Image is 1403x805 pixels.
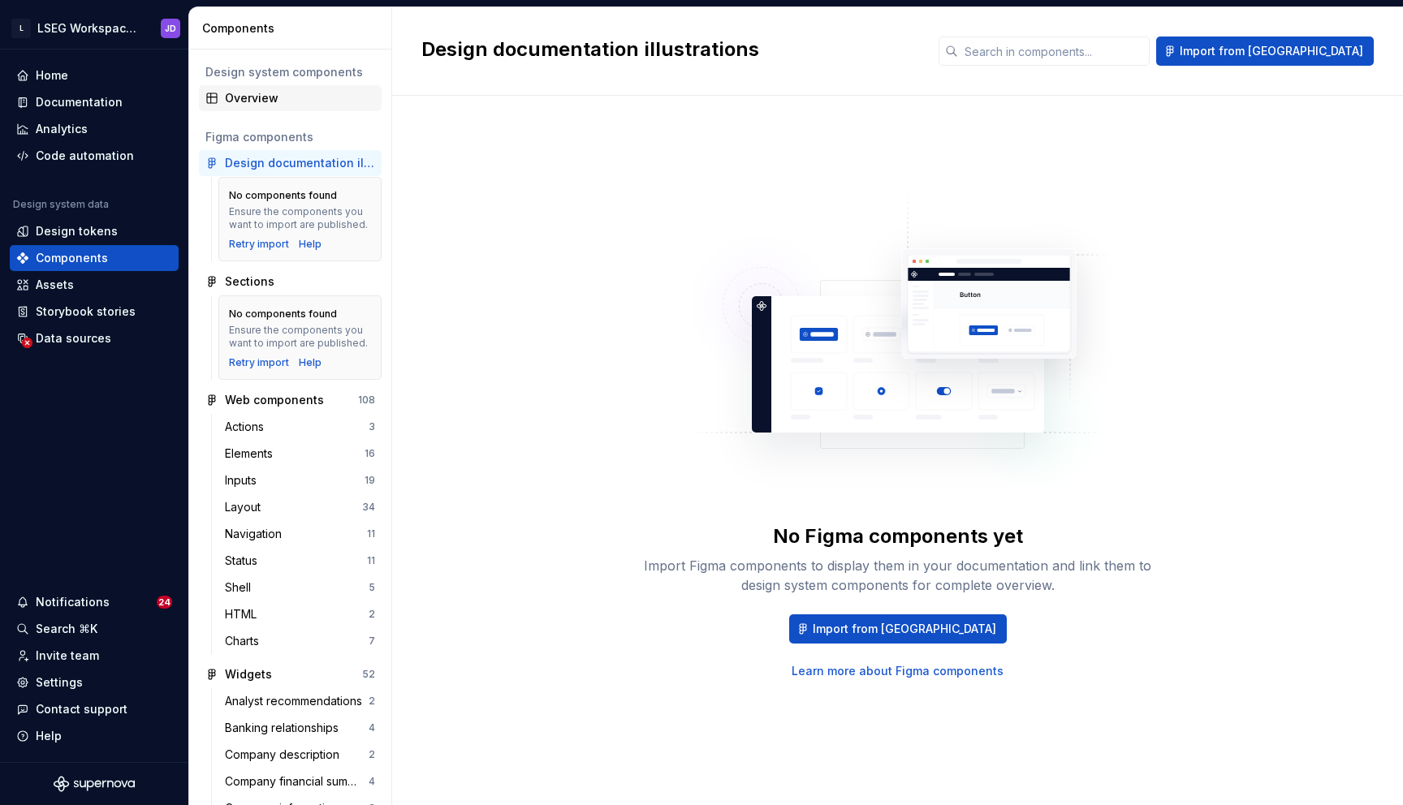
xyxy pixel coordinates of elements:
div: Retry import [229,238,289,251]
div: 2 [369,748,375,761]
a: Sections [199,269,382,295]
a: Actions3 [218,414,382,440]
div: Overview [225,90,375,106]
a: Documentation [10,89,179,115]
div: Components [36,250,108,266]
div: Help [36,728,62,744]
div: No Figma components yet [773,523,1023,549]
div: Actions [225,419,270,435]
div: 4 [369,721,375,734]
a: Help [299,356,322,369]
div: Home [36,67,68,84]
a: Assets [10,272,179,298]
div: 3 [369,420,375,433]
div: Contact support [36,701,127,717]
a: Inputs19 [218,467,382,493]
div: Company description [225,747,346,763]
a: Design documentation illustrations [199,150,382,176]
a: Company description2 [218,742,382,768]
a: Settings [10,669,179,695]
div: Widgets [225,666,272,682]
div: 7 [369,635,375,648]
svg: Supernova Logo [54,776,135,792]
div: Charts [225,633,265,649]
div: Import Figma components to display them in your documentation and link them to design system comp... [638,556,1158,595]
div: Assets [36,277,74,293]
div: No components found [229,189,337,202]
div: Elements [225,446,279,462]
div: 108 [358,394,375,407]
div: Components [202,20,385,37]
button: Import from [GEOGRAPHIC_DATA] [1156,37,1374,66]
div: Storybook stories [36,303,136,320]
div: Analytics [36,121,88,137]
div: 4 [369,775,375,788]
div: 2 [369,695,375,708]
div: Design system components [205,64,375,80]
button: Search ⌘K [10,616,179,642]
a: Layout34 [218,494,382,520]
div: HTML [225,606,263,622]
div: Figma components [205,129,375,145]
div: 5 [369,581,375,594]
span: 24 [157,596,172,609]
div: 11 [367,527,375,540]
div: Layout [225,499,267,515]
div: 11 [367,554,375,567]
div: Settings [36,674,83,691]
div: Retry import [229,356,289,369]
h2: Design documentation illustrations [421,37,919,62]
div: JD [165,22,176,35]
div: Company financial summary [225,773,369,790]
input: Search in components... [958,37,1150,66]
div: 2 [369,608,375,621]
a: Web components108 [199,387,382,413]
div: Notifications [36,594,110,610]
div: Invite team [36,648,99,664]
a: Navigation11 [218,521,382,547]
a: Storybook stories [10,299,179,325]
a: Elements16 [218,441,382,467]
a: Charts7 [218,628,382,654]
div: Navigation [225,526,288,542]
div: Code automation [36,148,134,164]
a: Help [299,238,322,251]
a: HTML2 [218,601,382,627]
a: Code automation [10,143,179,169]
a: Learn more about Figma components [792,663,1004,679]
div: Design system data [13,198,109,211]
a: Status11 [218,548,382,574]
div: Design tokens [36,223,118,239]
a: Widgets52 [199,661,382,687]
div: Sections [225,273,274,290]
div: Ensure the components you want to import are published. [229,324,371,350]
span: Import from [GEOGRAPHIC_DATA] [1180,43,1363,59]
div: No components found [229,308,337,321]
a: Company financial summary4 [218,768,382,794]
button: Help [10,723,179,749]
button: LLSEG Workspace Design SystemJD [3,11,185,45]
div: 34 [362,501,375,514]
a: Analyst recommendations2 [218,688,382,714]
a: Shell5 [218,575,382,601]
a: Components [10,245,179,271]
div: LSEG Workspace Design System [37,20,141,37]
div: Documentation [36,94,123,110]
div: Inputs [225,472,263,489]
div: Data sources [36,330,111,347]
div: Design documentation illustrations [225,155,375,171]
div: 16 [365,447,375,460]
button: Notifications24 [10,589,179,615]
div: 19 [365,474,375,487]
div: Search ⌘K [36,621,97,637]
a: Banking relationships4 [218,715,382,741]
a: Overview [199,85,382,111]
div: Web components [225,392,324,408]
div: Banking relationships [225,720,345,736]
div: Ensure the components you want to import are published. [229,205,371,231]
a: Analytics [10,116,179,142]
button: Contact support [10,696,179,722]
